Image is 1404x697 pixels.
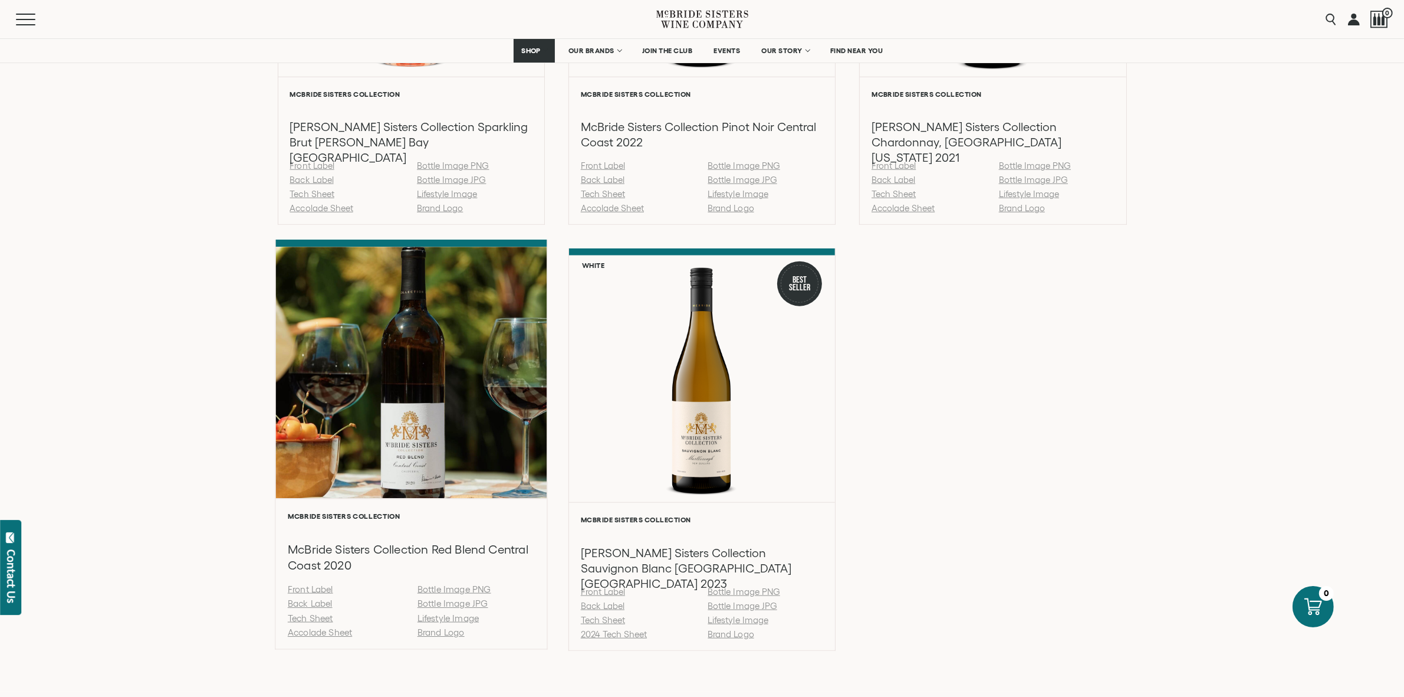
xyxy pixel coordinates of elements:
[581,90,823,98] h6: McBride Sisters Collection
[581,615,625,625] a: Tech Sheet
[872,161,916,171] a: Front Label
[287,584,333,594] a: Front Label
[754,39,817,63] a: OUR STORY
[999,189,1059,199] a: Lifestyle Image
[417,175,486,185] a: Bottle Image JPG
[581,601,624,611] a: Back Label
[417,599,488,609] a: Bottle Image JPG
[581,161,625,171] a: Front Label
[417,203,463,213] a: Brand Logo
[1382,8,1393,18] span: 0
[708,629,754,639] a: Brand Logo
[16,14,58,25] button: Mobile Menu Trigger
[581,203,644,213] a: Accolade Sheet
[713,47,740,55] span: EVENTS
[830,47,883,55] span: FIND NEAR YOU
[999,175,1068,185] a: Bottle Image JPG
[581,189,625,199] a: Tech Sheet
[708,175,777,185] a: Bottle Image JPG
[581,545,823,591] h3: [PERSON_NAME] Sisters Collection Sauvignon Blanc [GEOGRAPHIC_DATA] [GEOGRAPHIC_DATA] 2023
[417,613,478,623] a: Lifestyle Image
[581,175,624,185] a: Back Label
[581,629,647,639] a: 2024 Tech Sheet
[634,39,701,63] a: JOIN THE CLUB
[872,203,935,213] a: Accolade Sheet
[568,47,614,55] span: OUR BRANDS
[708,615,768,625] a: Lifestyle Image
[872,90,1114,98] h6: McBride Sisters Collection
[287,628,351,638] a: Accolade Sheet
[642,47,693,55] span: JOIN THE CLUB
[287,613,333,623] a: Tech Sheet
[581,587,625,597] a: Front Label
[872,189,916,199] a: Tech Sheet
[708,203,754,213] a: Brand Logo
[287,542,535,574] h3: McBride Sisters Collection Red Blend Central Coast 2020
[708,587,780,597] a: Bottle Image PNG
[514,39,555,63] a: SHOP
[290,161,334,171] a: Front Label
[708,161,780,171] a: Bottle Image PNG
[290,175,334,185] a: Back Label
[521,47,541,55] span: SHOP
[708,189,768,199] a: Lifestyle Image
[5,549,17,603] div: Contact Us
[290,90,532,98] h6: McBride Sisters Collection
[708,601,777,611] a: Bottle Image JPG
[761,47,803,55] span: OUR STORY
[417,584,491,594] a: Bottle Image PNG
[290,203,353,213] a: Accolade Sheet
[582,261,605,269] h6: White
[581,516,823,523] h6: McBride Sisters Collection
[999,161,1071,171] a: Bottle Image PNG
[417,161,489,171] a: Bottle Image PNG
[706,39,748,63] a: EVENTS
[872,119,1114,165] h3: [PERSON_NAME] Sisters Collection Chardonnay, [GEOGRAPHIC_DATA][US_STATE] 2021
[999,203,1045,213] a: Brand Logo
[823,39,891,63] a: FIND NEAR YOU
[287,599,332,609] a: Back Label
[417,628,464,638] a: Brand Logo
[581,119,823,150] h3: McBride Sisters Collection Pinot Noir Central Coast 2022
[1319,586,1334,601] div: 0
[287,513,535,521] h6: McBride Sisters Collection
[872,175,915,185] a: Back Label
[290,119,532,165] h3: [PERSON_NAME] Sisters Collection Sparkling Brut [PERSON_NAME] Bay [GEOGRAPHIC_DATA]
[417,189,477,199] a: Lifestyle Image
[290,189,334,199] a: Tech Sheet
[561,39,629,63] a: OUR BRANDS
